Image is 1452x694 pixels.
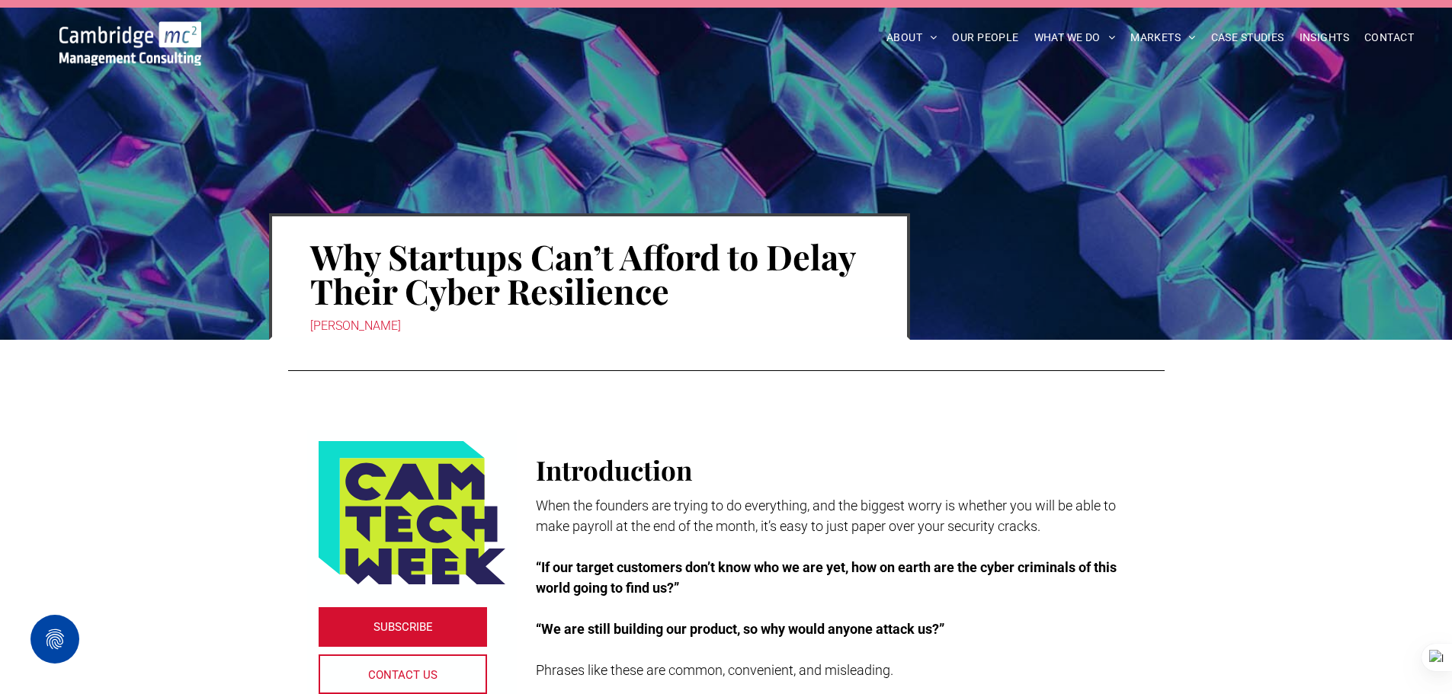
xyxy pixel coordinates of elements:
a: OUR PEOPLE [944,26,1026,50]
strong: “We are still building our product, so why would anyone attack us?” [536,621,944,637]
h1: Why Startups Can’t Afford to Delay Their Cyber Resilience [310,238,869,309]
span: When the founders are trying to do everything, and the biggest worry is whether you will be able ... [536,497,1116,534]
a: CONTACT US [319,654,488,694]
a: CASE STUDIES [1204,26,1292,50]
span: Introduction [536,452,692,488]
a: Your Business Transformed | Cambridge Management Consulting [59,24,201,40]
img: Go to Homepage [59,21,201,66]
strong: “If our target customers don’t know who we are yet, how on earth are the cyber criminals of this ... [536,559,1117,596]
a: INSIGHTS [1292,26,1357,50]
span: Phrases like these are common, convenient, and misleading. [536,662,893,678]
span: SUBSCRIBE [373,608,433,646]
img: Logo featuring the words CAM TECH WEEK in bold, dark blue letters on a yellow-green background, w... [319,441,505,584]
a: WHAT WE DO [1027,26,1123,50]
span: CONTACT US [368,656,438,694]
div: [PERSON_NAME] [310,315,869,337]
a: CONTACT [1357,26,1422,50]
a: SUBSCRIBE [319,607,488,647]
a: MARKETS [1123,26,1203,50]
a: ABOUT [879,26,945,50]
